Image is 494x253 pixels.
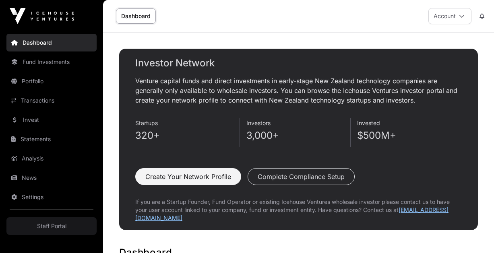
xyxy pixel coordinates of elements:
[454,214,494,253] iframe: Chat Widget
[135,198,462,222] p: If you are a Startup Founder, Fund Operator or existing Icehouse Ventures wholesale investor plea...
[357,129,462,142] p: $500M+
[135,76,462,105] p: Venture capital funds and direct investments in early-stage New Zealand technology companies are ...
[246,119,271,126] span: Investors
[10,8,74,24] img: Icehouse Ventures Logo
[6,34,97,51] a: Dashboard
[6,188,97,206] a: Settings
[135,119,158,126] span: Startups
[248,168,355,185] button: Complete Compliance Setup
[135,57,462,70] h2: Investor Network
[6,72,97,90] a: Portfolio
[246,129,351,142] p: 3,000+
[6,92,97,109] a: Transactions
[357,119,380,126] span: Invested
[6,53,97,71] a: Fund Investments
[6,169,97,187] a: News
[6,150,97,167] a: Analysis
[6,217,97,235] a: Staff Portal
[135,129,240,142] p: 320+
[135,168,241,185] button: Create Your Network Profile
[6,111,97,129] a: Invest
[428,8,471,24] button: Account
[116,8,156,24] a: Dashboard
[6,130,97,148] a: Statements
